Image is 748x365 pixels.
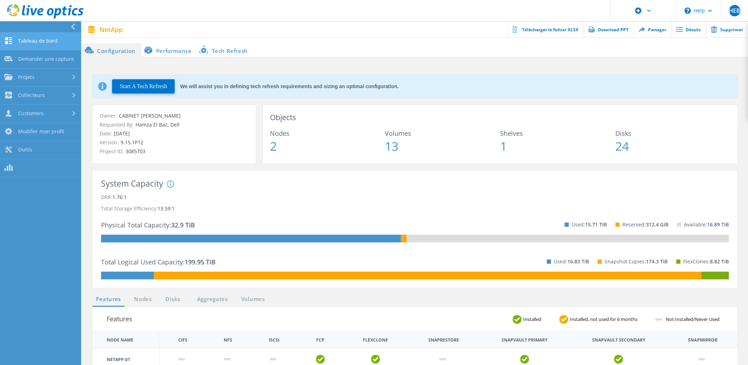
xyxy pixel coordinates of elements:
span: 16.89 TiB [707,221,729,228]
span: 13.59:1 [158,205,175,212]
span: 3085703 [124,148,145,155]
p: DRR: [101,192,729,203]
th: Snapvault Secondary [592,338,645,342]
span: 312.4 GiB [646,221,668,228]
span: 1 [500,140,615,152]
a: Disks [163,295,182,304]
span: Disks [615,130,730,136]
th: FCP [316,338,324,342]
a: Détails [671,21,706,37]
a: Télécharger le fichier XLSX [508,21,583,37]
p: Used: [572,219,607,230]
th: CIFS [178,338,187,342]
a: Download PPT [583,21,633,37]
span: 199.95 TiB [185,258,216,266]
th: Snapvault Primary [502,338,547,342]
span: 13 [385,140,500,152]
span: CABINET [PERSON_NAME] [117,112,181,119]
a: Features [92,295,124,304]
p: Version: [100,139,249,146]
a: Nodes [132,295,154,304]
p: Project ID: [100,147,249,155]
h3: Objects [270,112,730,123]
span: 16.83 TiB [567,258,589,265]
th: iSCSI [269,338,280,342]
th: FlexClone [363,338,388,342]
p: Total Logical Used Capacity: [101,256,216,268]
th: Snaprestore [428,338,459,342]
p: Physical Total Capacity: [101,219,195,231]
a: Live Optics Dashboard [7,15,84,20]
span: Shelves [500,130,615,136]
p: Reserved: [622,219,668,230]
a: Volumes [238,295,269,304]
span: 24 [615,140,730,152]
p: FlexClones: [683,256,729,267]
span: [DATE] [112,130,130,137]
p: Requested By: [100,121,249,129]
h3: System Capacity [101,179,163,188]
span: 15.71 TiB [585,221,607,228]
th: Node Name [92,331,159,348]
button: Start A Tech Refresh [112,79,175,93]
p: Available: [684,219,729,230]
span: 1.76:1 [112,194,127,200]
p: Used: [554,256,589,267]
span: Nodes [270,130,385,136]
th: Snapmirror [688,338,717,342]
h3: Features [107,314,132,324]
p: Date: [100,130,249,138]
p: Snapshot Copies: [605,256,668,267]
p: Total Storage Efficiency: [101,203,729,214]
div: We will assist you in defining tech refresh requirements and sizing an optimal configuration. [180,84,398,89]
span: 174.3 TiB [646,258,668,265]
a: Supprimer [706,21,748,37]
span: 9.15.1P12 [119,139,143,146]
svg: \n [684,7,691,14]
p: Owner: [100,112,249,120]
span: 8.82 TiB [710,258,729,265]
span: 2 [270,140,385,152]
span: Hamza El Baz, Dell [134,121,180,128]
span: Not Installed/Never Used [664,317,727,322]
span: Volumes [385,130,500,136]
span: NetApp [100,26,123,33]
a: Partager [633,21,671,37]
span: Installed [521,317,548,322]
span: HEB [728,8,740,14]
span: Installed, not used for 6 months [568,317,644,322]
th: NFS [224,338,232,342]
a: Aggregates [192,295,233,304]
